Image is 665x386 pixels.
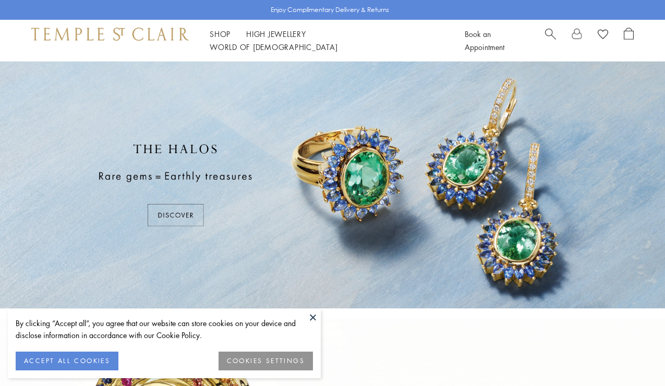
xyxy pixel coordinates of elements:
[613,337,655,376] iframe: Gorgias live chat messenger
[545,28,556,54] a: Search
[219,352,313,370] button: COOKIES SETTINGS
[16,317,313,341] div: By clicking “Accept all”, you agree that our website can store cookies on your device and disclos...
[598,28,608,43] a: View Wishlist
[210,42,337,52] a: World of [DEMOGRAPHIC_DATA]World of [DEMOGRAPHIC_DATA]
[31,28,189,40] img: Temple St. Clair
[210,29,231,39] a: ShopShop
[271,5,389,15] p: Enjoy Complimentary Delivery & Returns
[246,29,306,39] a: High JewelleryHigh Jewellery
[210,28,441,54] nav: Main navigation
[465,29,504,52] a: Book an Appointment
[624,28,634,54] a: Open Shopping Bag
[16,352,118,370] button: ACCEPT ALL COOKIES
